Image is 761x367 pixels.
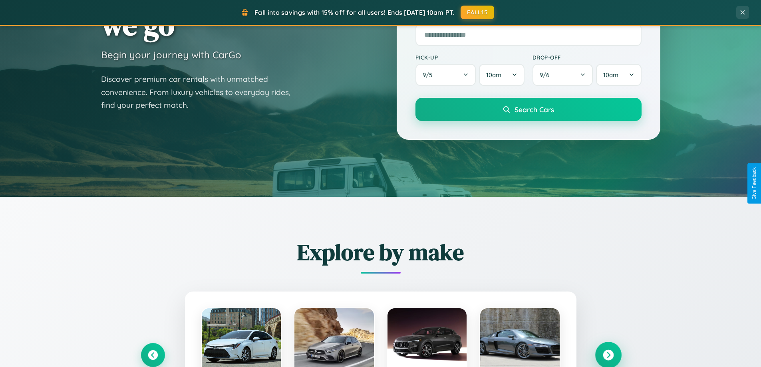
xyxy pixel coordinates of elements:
[515,105,554,114] span: Search Cars
[254,8,455,16] span: Fall into savings with 15% off for all users! Ends [DATE] 10am PT.
[415,98,642,121] button: Search Cars
[603,71,618,79] span: 10am
[415,54,525,61] label: Pick-up
[533,64,593,86] button: 9/6
[101,73,301,112] p: Discover premium car rentals with unmatched convenience. From luxury vehicles to everyday rides, ...
[415,64,476,86] button: 9/5
[479,64,524,86] button: 10am
[751,167,757,200] div: Give Feedback
[596,64,641,86] button: 10am
[101,49,241,61] h3: Begin your journey with CarGo
[486,71,501,79] span: 10am
[540,71,553,79] span: 9 / 6
[461,6,494,19] button: FALL15
[423,71,436,79] span: 9 / 5
[533,54,642,61] label: Drop-off
[141,237,620,268] h2: Explore by make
